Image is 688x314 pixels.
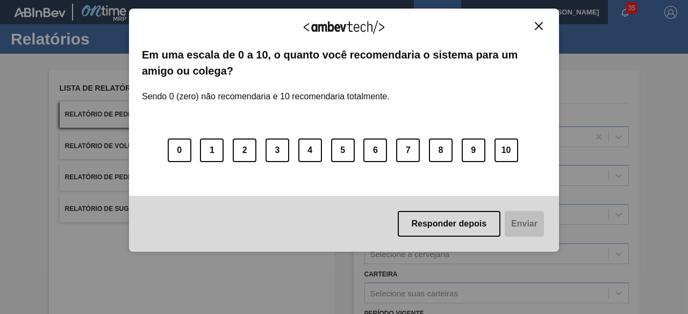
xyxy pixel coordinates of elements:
[233,138,256,162] button: 2
[331,138,355,162] button: 5
[168,138,191,162] button: 0
[494,138,518,162] button: 10
[396,138,420,162] button: 7
[266,138,289,162] button: 3
[304,20,384,34] img: Logo Ambevtech
[429,138,453,162] button: 8
[363,138,387,162] button: 6
[298,138,322,162] button: 4
[532,21,546,31] button: Close
[398,211,501,237] button: Responder depois
[142,79,390,101] label: Sendo 0 (zero) não recomendaria e 10 recomendaria totalmente.
[462,138,485,162] button: 9
[142,47,546,79] label: Em uma escala de 0 a 10, o quanto você recomendaria o sistema para um amigo ou colega?
[535,22,543,30] img: Close
[200,138,224,162] button: 1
